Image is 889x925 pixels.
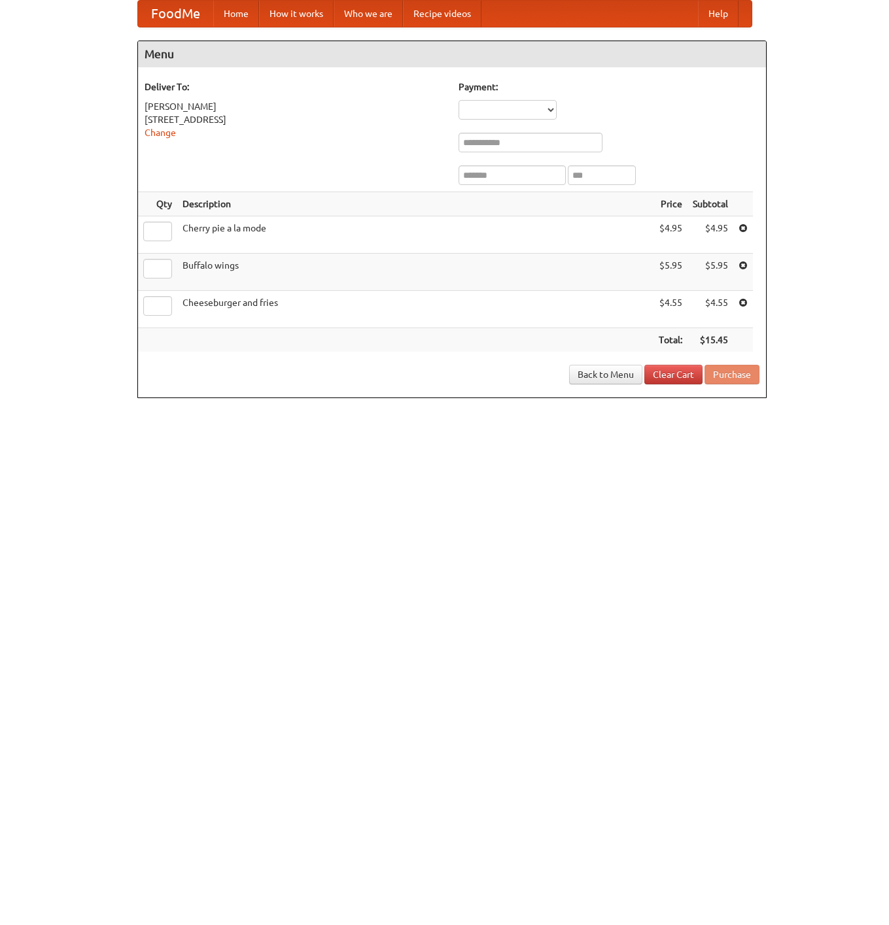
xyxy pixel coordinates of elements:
div: [STREET_ADDRESS] [145,113,445,126]
a: Back to Menu [569,365,642,384]
a: Who we are [334,1,403,27]
a: Clear Cart [644,365,703,384]
button: Purchase [705,365,759,384]
a: Change [145,127,176,138]
h5: Deliver To: [145,80,445,93]
a: How it works [259,1,334,27]
a: Home [213,1,259,27]
td: Cheeseburger and fries [177,291,654,328]
th: Qty [138,192,177,216]
td: $4.55 [654,291,688,328]
th: Description [177,192,654,216]
th: Subtotal [688,192,733,216]
td: $4.95 [688,216,733,254]
td: $5.95 [654,254,688,291]
td: Cherry pie a la mode [177,216,654,254]
th: $15.45 [688,328,733,352]
a: FoodMe [138,1,213,27]
h5: Payment: [459,80,759,93]
td: $5.95 [688,254,733,291]
td: Buffalo wings [177,254,654,291]
td: $4.95 [654,216,688,254]
div: [PERSON_NAME] [145,100,445,113]
th: Price [654,192,688,216]
a: Recipe videos [403,1,481,27]
a: Help [698,1,739,27]
td: $4.55 [688,291,733,328]
h4: Menu [138,41,766,67]
th: Total: [654,328,688,352]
